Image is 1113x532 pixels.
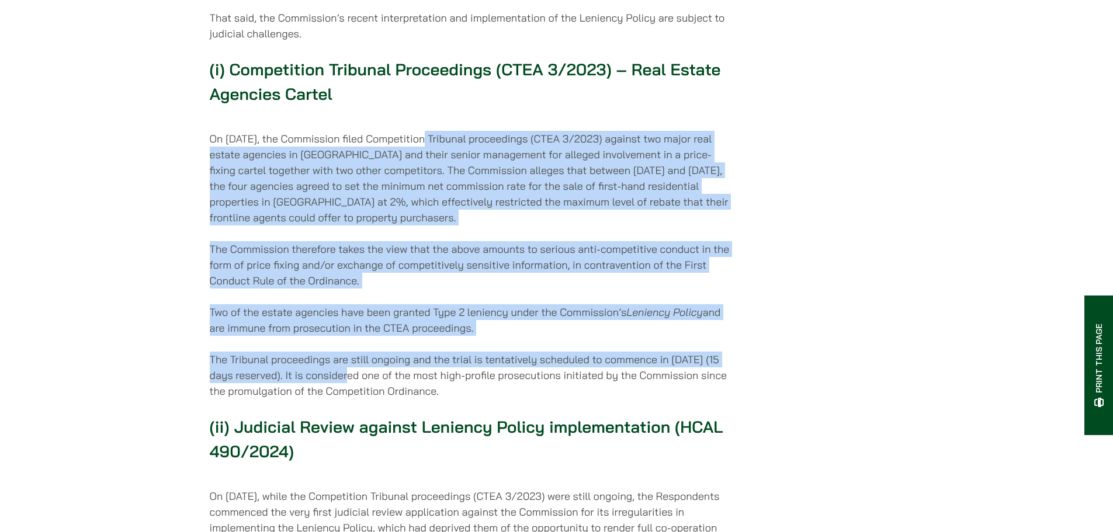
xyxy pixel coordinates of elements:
[210,416,723,461] strong: (ii) Judicial Review against Leniency Policy implementation (HCAL 490/2024)
[210,241,730,288] p: The Commission therefore takes the view that the above amounts to serious anti-competitive conduc...
[626,305,702,319] em: Leniency Policy
[210,352,730,399] p: The Tribunal proceedings are still ongoing and the trial is tentatively scheduled to commence in ...
[210,59,721,104] strong: (i) Competition Tribunal Proceedings (CTEA 3/2023) – Real Estate Agencies Cartel
[210,10,730,41] p: That said, the Commission’s recent interpretation and implementation of the Leniency Policy are s...
[210,131,730,225] p: On [DATE], the Commission filed Competition Tribunal proceedings (CTEA 3/2023) against two major ...
[210,304,730,336] p: Two of the estate agencies have been granted Type 2 leniency under the Commission’s and are immun...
